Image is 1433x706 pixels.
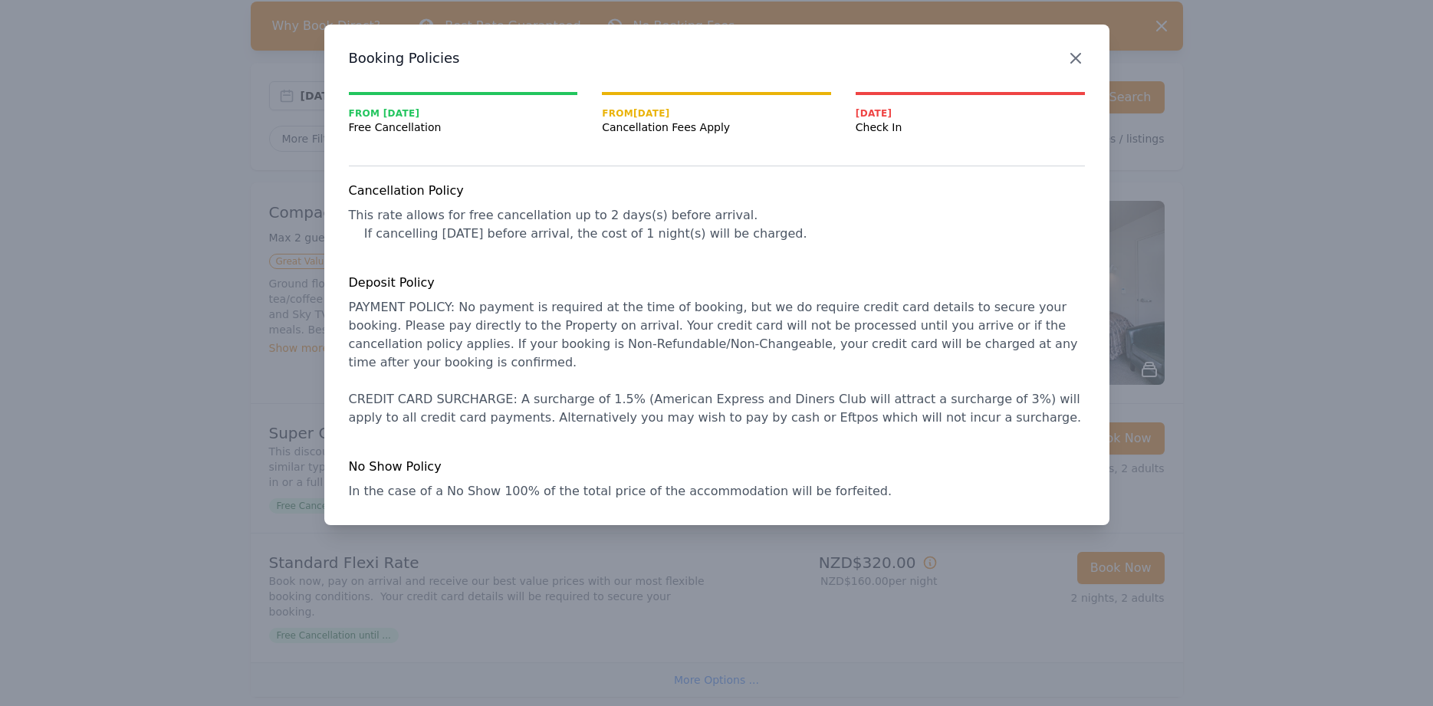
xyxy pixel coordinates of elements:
h4: No Show Policy [349,458,1085,476]
span: Check In [856,120,1085,135]
span: Free Cancellation [349,120,578,135]
span: This rate allows for free cancellation up to 2 days(s) before arrival. If cancelling [DATE] befor... [349,208,807,241]
nav: Progress mt-20 [349,92,1085,135]
span: Cancellation Fees Apply [602,120,831,135]
h4: Deposit Policy [349,274,1085,292]
span: From [DATE] [349,107,578,120]
h3: Booking Policies [349,49,1085,67]
h4: Cancellation Policy [349,182,1085,200]
span: PAYMENT POLICY: No payment is required at the time of booking, but we do require credit card deta... [349,300,1084,425]
span: [DATE] [856,107,1085,120]
span: From [DATE] [602,107,831,120]
span: In the case of a No Show 100% of the total price of the accommodation will be forfeited. [349,484,892,498]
